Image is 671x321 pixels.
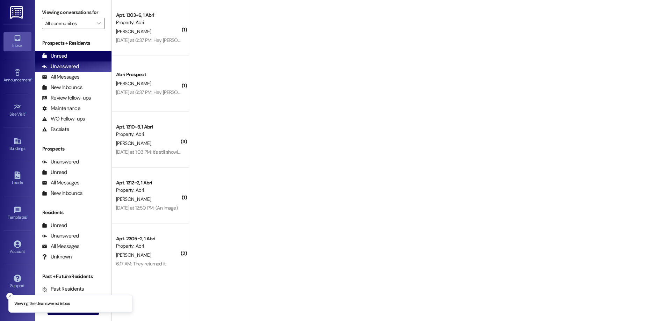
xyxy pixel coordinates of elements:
[35,39,111,47] div: Prospects + Residents
[42,94,91,102] div: Review follow-ups
[42,73,79,81] div: All Messages
[3,135,31,154] a: Buildings
[42,169,67,176] div: Unread
[45,18,93,29] input: All communities
[116,123,181,131] div: Apt. 1310~3, 1 Abri
[42,126,69,133] div: Escalate
[3,32,31,51] a: Inbox
[42,232,79,240] div: Unanswered
[42,52,67,60] div: Unread
[116,12,181,19] div: Apt. 1303~6, 1 Abri
[116,37,371,43] div: [DATE] at 6:37 PM: Hey [PERSON_NAME], we're just checking - we haven't been able to find anything...
[42,285,84,293] div: Past Residents
[116,140,151,146] span: [PERSON_NAME]
[116,89,371,95] div: [DATE] at 6:37 PM: Hey [PERSON_NAME], we're just checking - we haven't been able to find anything...
[3,238,31,257] a: Account
[6,293,13,300] button: Close toast
[116,19,181,26] div: Property: Abri
[116,187,181,194] div: Property: Abri
[35,209,111,216] div: Residents
[25,111,26,116] span: •
[116,252,151,258] span: [PERSON_NAME]
[42,243,79,250] div: All Messages
[116,235,181,242] div: Apt. 2305~2, 1 Abri
[42,158,79,166] div: Unanswered
[116,71,181,78] div: Abri Prospect
[42,179,79,187] div: All Messages
[31,76,32,81] span: •
[3,169,31,188] a: Leads
[116,28,151,35] span: [PERSON_NAME]
[35,145,111,153] div: Prospects
[42,7,104,18] label: Viewing conversations for
[10,6,24,19] img: ResiDesk Logo
[3,204,31,223] a: Templates •
[14,301,70,307] p: Viewing the Unanswered inbox
[116,131,181,138] div: Property: Abri
[27,214,28,219] span: •
[42,115,85,123] div: WO Follow-ups
[116,80,151,87] span: [PERSON_NAME]
[116,179,181,187] div: Apt. 1312~2, 1 Abri
[42,63,79,70] div: Unanswered
[116,205,178,211] div: [DATE] at 12:50 PM: (An Image)
[42,105,80,112] div: Maintenance
[116,242,181,250] div: Property: Abri
[42,222,67,229] div: Unread
[116,261,166,267] div: 6:17 AM: They returned it.
[116,196,151,202] span: [PERSON_NAME]
[42,84,82,91] div: New Inbounds
[116,149,209,155] div: [DATE] at 1:03 PM: It's still showing 380 for rent.
[35,273,111,280] div: Past + Future Residents
[3,272,31,291] a: Support
[97,21,101,26] i: 
[42,253,72,261] div: Unknown
[3,101,31,120] a: Site Visit •
[42,190,82,197] div: New Inbounds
